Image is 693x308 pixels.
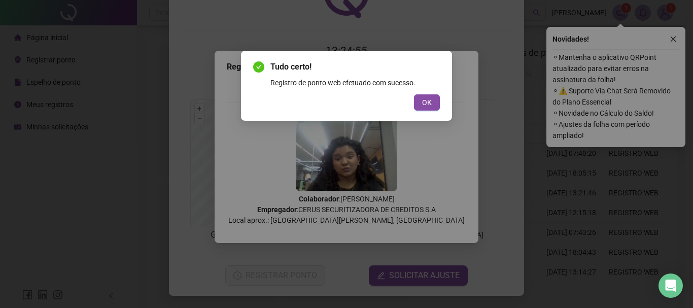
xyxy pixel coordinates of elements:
span: check-circle [253,61,264,73]
span: Tudo certo! [270,61,440,73]
div: Open Intercom Messenger [659,273,683,298]
span: OK [422,97,432,108]
div: Registro de ponto web efetuado com sucesso. [270,77,440,88]
button: OK [414,94,440,111]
